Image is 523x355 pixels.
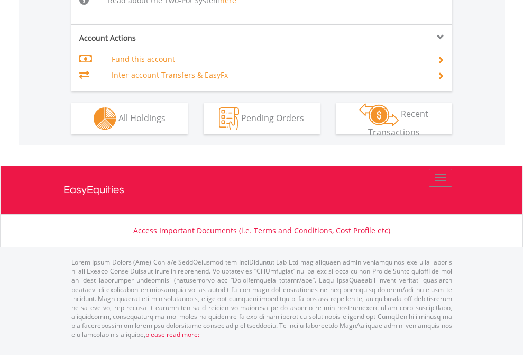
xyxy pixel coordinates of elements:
p: Lorem Ipsum Dolors (Ame) Con a/e SeddOeiusmod tem InciDiduntut Lab Etd mag aliquaen admin veniamq... [71,258,452,339]
button: Pending Orders [204,103,320,134]
span: All Holdings [118,112,166,123]
div: Account Actions [71,33,262,43]
a: please read more: [145,330,199,339]
a: EasyEquities [63,166,460,214]
a: Access Important Documents (i.e. Terms and Conditions, Cost Profile etc) [133,225,390,235]
img: pending_instructions-wht.png [219,107,239,130]
img: holdings-wht.png [94,107,116,130]
td: Inter-account Transfers & EasyFx [112,67,424,83]
span: Pending Orders [241,112,304,123]
button: All Holdings [71,103,188,134]
img: transactions-zar-wht.png [359,103,399,126]
td: Fund this account [112,51,424,67]
button: Recent Transactions [336,103,452,134]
